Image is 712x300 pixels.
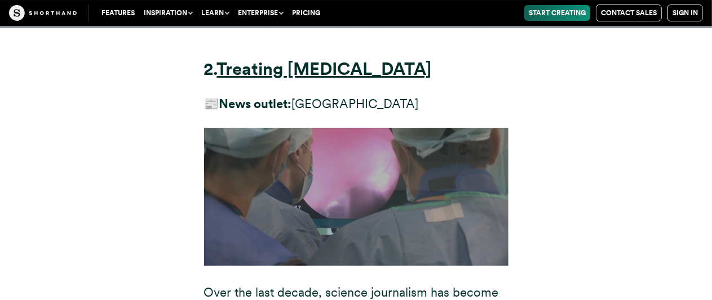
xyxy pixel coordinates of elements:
[97,5,139,21] a: Features
[139,5,197,21] button: Inspiration
[596,5,662,21] a: Contact Sales
[9,5,77,21] img: The Craft
[217,59,432,79] a: Treating [MEDICAL_DATA]
[524,5,590,21] a: Start Creating
[219,96,292,111] strong: News outlet:
[204,59,217,79] strong: 2.
[233,5,288,21] button: Enterprise
[667,5,703,21] a: Sign in
[288,5,325,21] a: Pricing
[197,5,233,21] button: Learn
[204,128,508,266] img: Three researchers wearing blue medical scrubs face away from the camera, looking toward an oval s...
[204,93,508,114] p: 📰 [GEOGRAPHIC_DATA]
